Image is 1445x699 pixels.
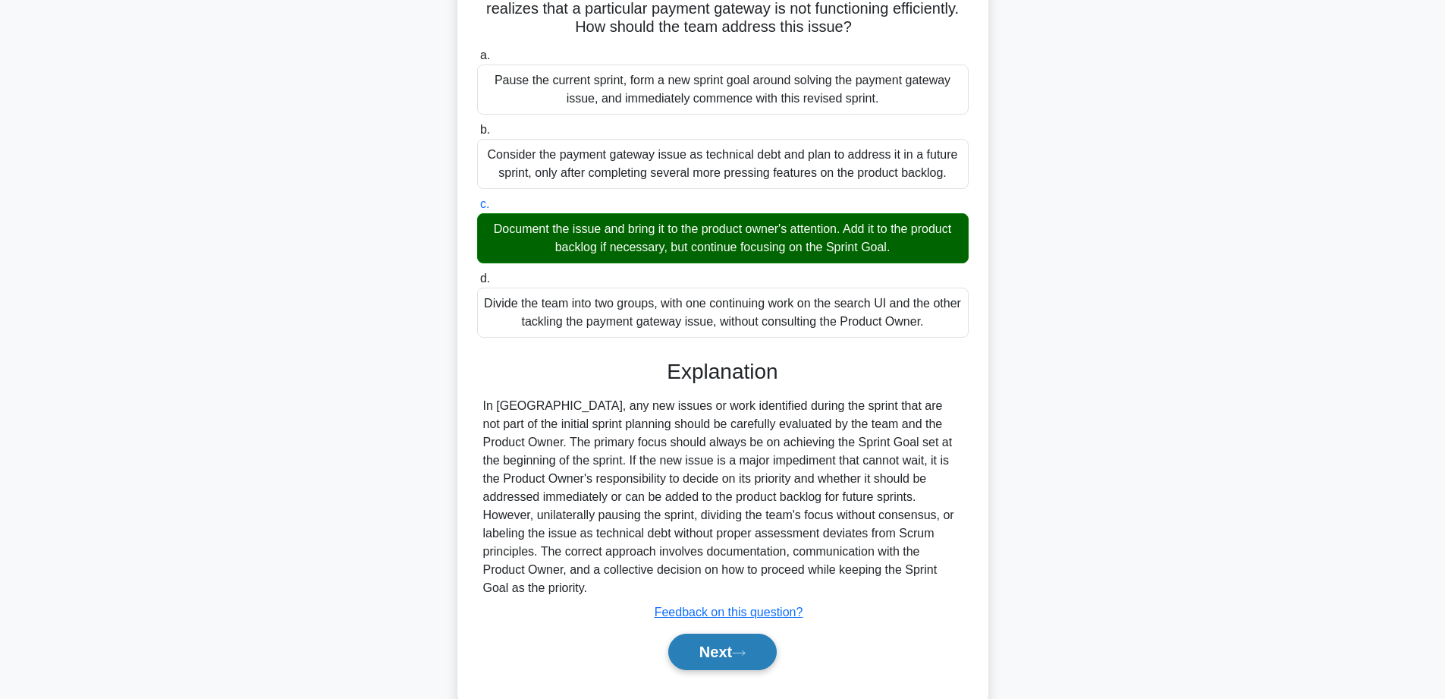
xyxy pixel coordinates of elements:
a: Feedback on this question? [655,606,803,619]
h3: Explanation [486,359,960,385]
span: a. [480,49,490,61]
div: Pause the current sprint, form a new sprint goal around solving the payment gateway issue, and im... [477,65,969,115]
div: Divide the team into two groups, with one continuing work on the search UI and the other tackling... [477,288,969,338]
div: Document the issue and bring it to the product owner's attention. Add it to the product backlog i... [477,213,969,263]
span: d. [480,272,490,285]
span: c. [480,197,489,210]
div: In [GEOGRAPHIC_DATA], any new issues or work identified during the sprint that are not part of th... [483,397,963,597]
div: Consider the payment gateway issue as technical debt and plan to address it in a future sprint, o... [477,139,969,189]
button: Next [668,634,777,670]
span: b. [480,123,490,136]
